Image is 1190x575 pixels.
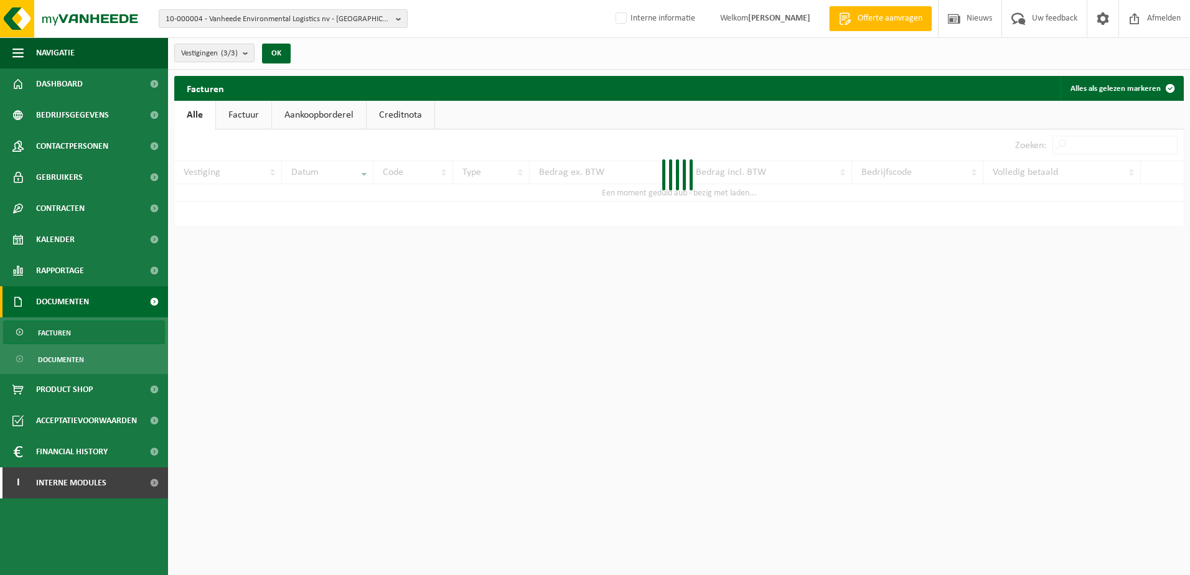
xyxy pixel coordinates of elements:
[36,224,75,255] span: Kalender
[36,193,85,224] span: Contracten
[36,436,108,467] span: Financial History
[159,9,408,28] button: 10-000004 - Vanheede Environmental Logistics nv - [GEOGRAPHIC_DATA]
[748,14,810,23] strong: [PERSON_NAME]
[36,131,108,162] span: Contactpersonen
[174,76,237,100] h2: Facturen
[36,68,83,100] span: Dashboard
[3,347,165,371] a: Documenten
[38,348,84,372] span: Documenten
[829,6,932,31] a: Offerte aanvragen
[1061,76,1183,101] button: Alles als gelezen markeren
[272,101,366,129] a: Aankoopborderel
[181,44,238,63] span: Vestigingen
[3,320,165,344] a: Facturen
[38,321,71,345] span: Facturen
[36,374,93,405] span: Product Shop
[36,37,75,68] span: Navigatie
[12,467,24,498] span: I
[36,467,106,498] span: Interne modules
[367,101,434,129] a: Creditnota
[36,405,137,436] span: Acceptatievoorwaarden
[855,12,925,25] span: Offerte aanvragen
[36,255,84,286] span: Rapportage
[262,44,291,63] button: OK
[166,10,391,29] span: 10-000004 - Vanheede Environmental Logistics nv - [GEOGRAPHIC_DATA]
[36,286,89,317] span: Documenten
[216,101,271,129] a: Factuur
[174,44,255,62] button: Vestigingen(3/3)
[174,101,215,129] a: Alle
[36,100,109,131] span: Bedrijfsgegevens
[221,49,238,57] count: (3/3)
[613,9,695,28] label: Interne informatie
[36,162,83,193] span: Gebruikers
